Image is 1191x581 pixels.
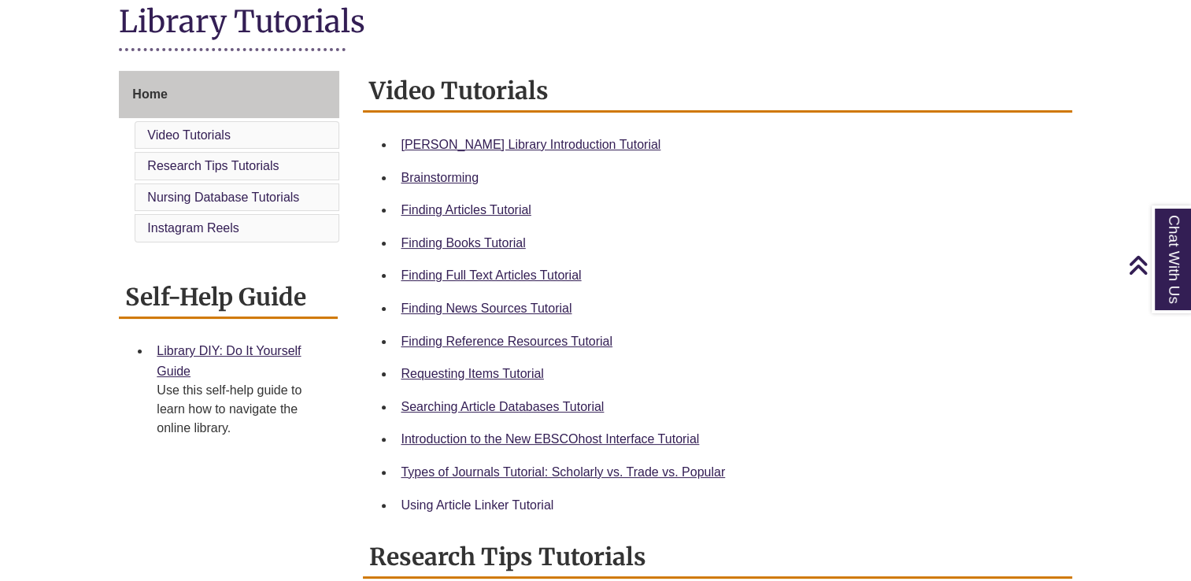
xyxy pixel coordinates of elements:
a: Instagram Reels [147,221,239,235]
h2: Video Tutorials [363,71,1071,113]
a: Research Tips Tutorials [147,159,279,172]
a: Finding News Sources Tutorial [401,302,571,315]
a: Searching Article Databases Tutorial [401,400,604,413]
h2: Research Tips Tutorials [363,537,1071,579]
a: Video Tutorials [147,128,231,142]
a: Back to Top [1128,254,1187,276]
a: Library DIY: Do It Yourself Guide [157,344,301,378]
a: Home [119,71,339,118]
a: Nursing Database Tutorials [147,191,299,204]
a: Finding Full Text Articles Tutorial [401,268,581,282]
a: Requesting Items Tutorial [401,367,543,380]
div: Use this self-help guide to learn how to navigate the online library. [157,381,325,438]
a: Brainstorming [401,171,479,184]
a: Finding Reference Resources Tutorial [401,335,612,348]
a: Finding Books Tutorial [401,236,525,250]
a: Types of Journals Tutorial: Scholarly vs. Trade vs. Popular [401,465,725,479]
a: Introduction to the New EBSCOhost Interface Tutorial [401,432,699,446]
a: [PERSON_NAME] Library Introduction Tutorial [401,138,660,151]
h2: Self-Help Guide [119,277,338,319]
span: Home [132,87,167,101]
div: Guide Page Menu [119,71,339,246]
a: Using Article Linker Tutorial [401,498,553,512]
h1: Library Tutorials [119,2,1071,44]
a: Finding Articles Tutorial [401,203,531,216]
